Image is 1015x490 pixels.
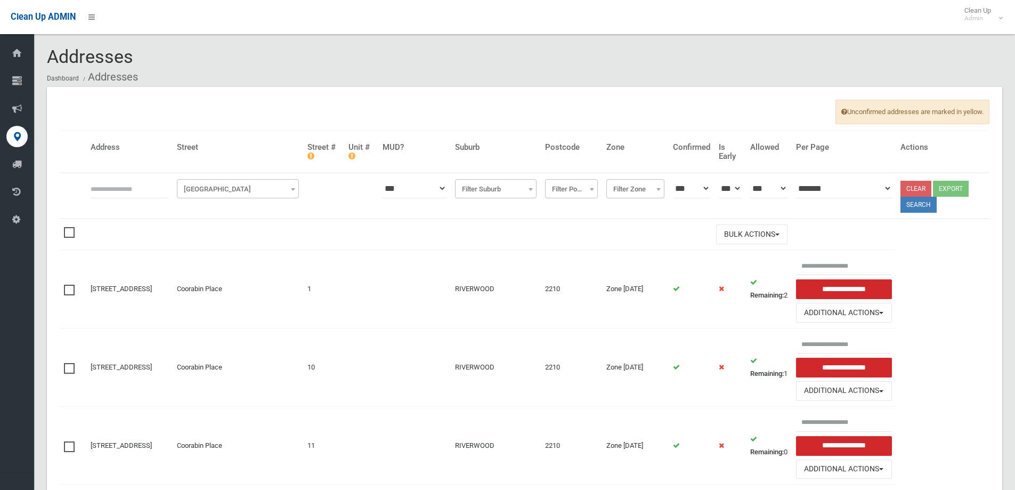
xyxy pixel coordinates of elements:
[900,181,931,197] a: Clear
[541,406,602,485] td: 2210
[746,406,792,485] td: 0
[602,406,669,485] td: Zone [DATE]
[177,179,299,198] span: Filter Street
[746,250,792,328] td: 2
[307,143,340,160] h4: Street #
[451,250,541,328] td: RIVERWOOD
[348,143,374,160] h4: Unit #
[796,143,892,152] h4: Per Page
[383,143,446,152] h4: MUD?
[455,143,537,152] h4: Suburb
[303,250,344,328] td: 1
[606,179,664,198] span: Filter Zone
[959,6,1002,22] span: Clean Up
[451,406,541,485] td: RIVERWOOD
[602,250,669,328] td: Zone [DATE]
[933,181,969,197] button: Export
[173,328,303,407] td: Coorabin Place
[750,291,784,299] strong: Remaining:
[11,12,76,22] span: Clean Up ADMIN
[750,369,784,377] strong: Remaining:
[835,100,989,124] span: Unconfirmed addresses are marked in yellow.
[80,67,138,87] li: Addresses
[673,143,710,152] h4: Confirmed
[900,197,937,213] button: Search
[716,224,787,244] button: Bulk Actions
[900,143,986,152] h4: Actions
[609,182,662,197] span: Filter Zone
[177,143,299,152] h4: Street
[47,75,79,82] a: Dashboard
[548,182,595,197] span: Filter Postcode
[541,328,602,407] td: 2210
[303,406,344,485] td: 11
[796,303,892,323] button: Additional Actions
[91,441,152,449] a: [STREET_ADDRESS]
[541,250,602,328] td: 2210
[545,179,598,198] span: Filter Postcode
[796,460,892,479] button: Additional Actions
[91,285,152,293] a: [STREET_ADDRESS]
[91,143,168,152] h4: Address
[455,179,537,198] span: Filter Suburb
[602,328,669,407] td: Zone [DATE]
[47,46,133,67] span: Addresses
[303,328,344,407] td: 10
[458,182,534,197] span: Filter Suburb
[964,14,991,22] small: Admin
[750,448,784,456] strong: Remaining:
[545,143,598,152] h4: Postcode
[719,143,742,160] h4: Is Early
[173,250,303,328] td: Coorabin Place
[796,381,892,401] button: Additional Actions
[746,328,792,407] td: 1
[180,182,296,197] span: Filter Street
[173,406,303,485] td: Coorabin Place
[606,143,664,152] h4: Zone
[91,363,152,371] a: [STREET_ADDRESS]
[451,328,541,407] td: RIVERWOOD
[750,143,787,152] h4: Allowed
